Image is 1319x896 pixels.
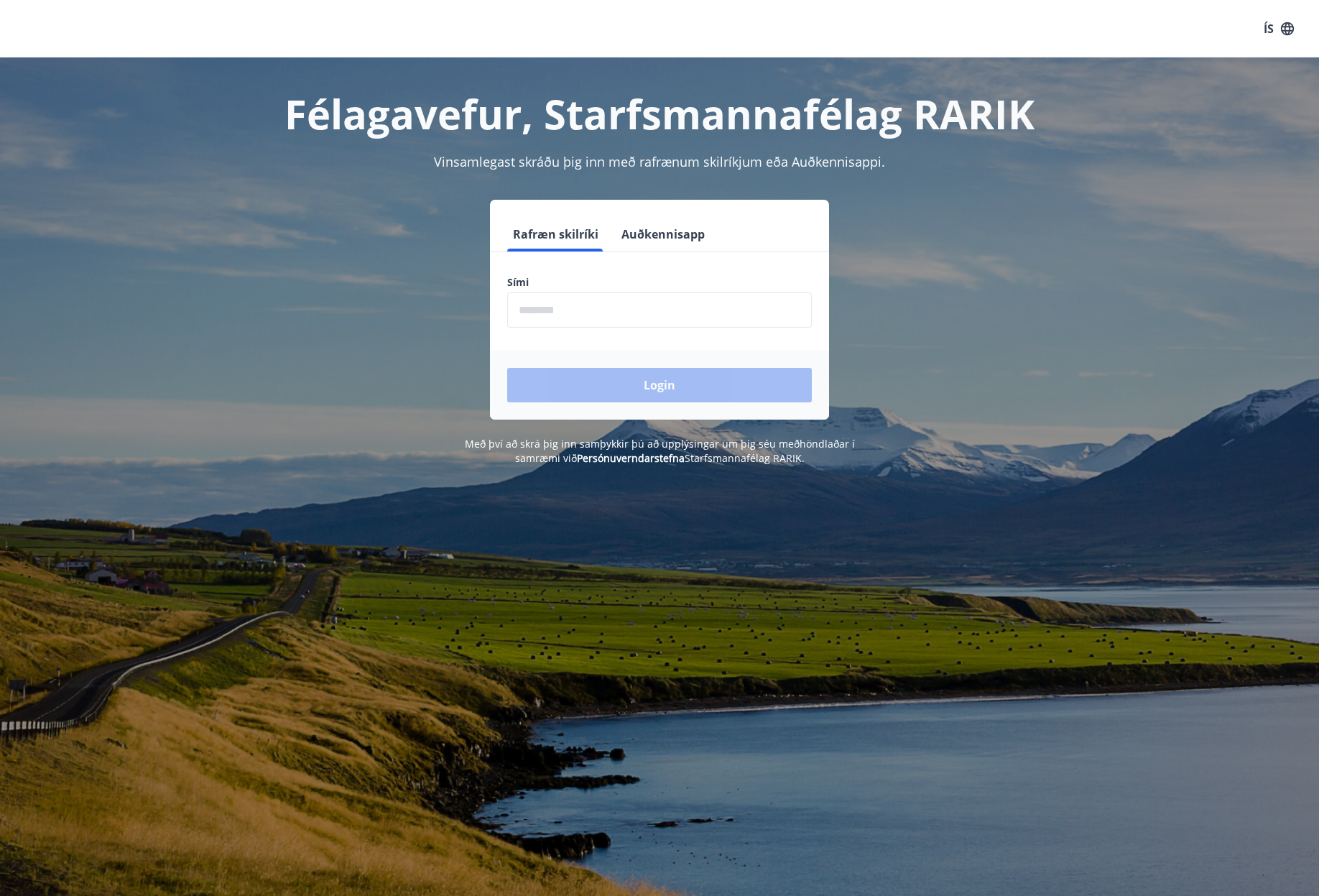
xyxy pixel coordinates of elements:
button: Rafræn skilríki [507,217,604,251]
span: Með því að skrá þig inn samþykkir þú að upplýsingar um þig séu meðhöndlaðar í samræmi við Starfsm... [465,437,855,465]
h1: Félagavefur, Starfsmannafélag RARIK [159,86,1160,141]
span: Vinsamlegast skráðu þig inn með rafrænum skilríkjum eða Auðkennisappi. [434,153,885,170]
label: Sími [507,275,812,290]
a: Persónuverndarstefna [577,451,685,465]
button: ÍS [1256,16,1302,42]
button: Auðkennisapp [616,217,711,251]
